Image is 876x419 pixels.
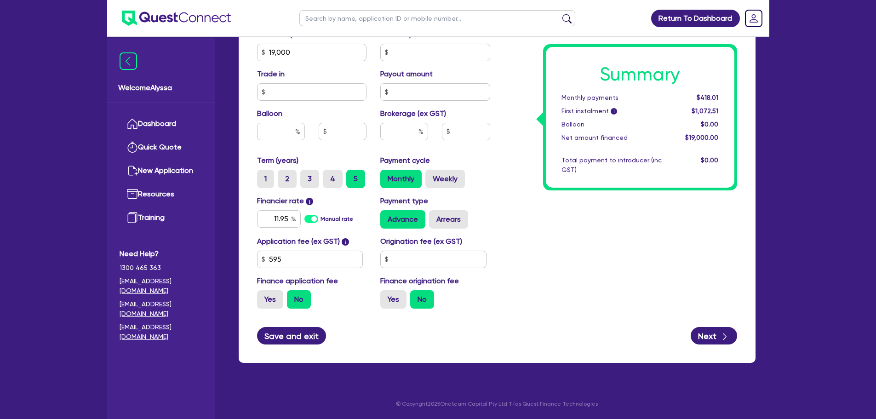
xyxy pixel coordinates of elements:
a: Dashboard [120,112,203,136]
div: Balloon [555,120,669,129]
span: i [342,238,349,246]
label: Term (years) [257,155,298,166]
label: 3 [300,170,319,188]
label: Yes [380,290,407,309]
span: i [306,198,313,205]
label: Advance [380,210,425,229]
label: Weekly [425,170,465,188]
label: Payment type [380,195,428,207]
label: Monthly [380,170,422,188]
label: Financier rate [257,195,314,207]
a: New Application [120,159,203,183]
span: i [611,109,617,115]
label: Brokerage (ex GST) [380,108,446,119]
label: Trade in [257,69,285,80]
a: [EMAIL_ADDRESS][DOMAIN_NAME] [120,322,203,342]
img: resources [127,189,138,200]
label: Manual rate [321,215,353,223]
input: Search by name, application ID or mobile number... [299,10,575,26]
label: Origination fee (ex GST) [380,236,462,247]
span: $418.01 [697,94,718,101]
span: 1300 465 363 [120,263,203,273]
span: Welcome Alyssa [118,82,204,93]
a: Dropdown toggle [742,6,766,30]
span: $0.00 [701,121,718,128]
span: $1,072.51 [692,107,718,115]
span: $19,000.00 [685,134,718,141]
div: First instalment [555,106,669,116]
img: icon-menu-close [120,52,137,70]
img: training [127,212,138,223]
img: quest-connect-logo-blue [122,11,231,26]
label: Payout amount [380,69,433,80]
label: Yes [257,290,283,309]
label: No [287,290,311,309]
label: 2 [278,170,297,188]
label: Application fee (ex GST) [257,236,340,247]
h1: Summary [561,63,719,86]
div: Net amount financed [555,133,669,143]
div: Total payment to introducer (inc GST) [555,155,669,175]
label: 1 [257,170,274,188]
button: Next [691,327,737,344]
img: quick-quote [127,142,138,153]
div: Monthly payments [555,93,669,103]
label: 4 [323,170,343,188]
label: No [410,290,434,309]
a: Training [120,206,203,230]
button: Save and exit [257,327,326,344]
a: [EMAIL_ADDRESS][DOMAIN_NAME] [120,299,203,319]
p: © Copyright 2025 Oneteam Capital Pty Ltd T/as Quest Finance Technologies [232,400,762,408]
a: Return To Dashboard [651,10,740,27]
label: Balloon [257,108,282,119]
label: Payment cycle [380,155,430,166]
a: [EMAIL_ADDRESS][DOMAIN_NAME] [120,276,203,296]
label: 5 [346,170,365,188]
a: Resources [120,183,203,206]
label: Finance origination fee [380,276,459,287]
span: Need Help? [120,248,203,259]
span: $0.00 [701,156,718,164]
label: Finance application fee [257,276,338,287]
img: new-application [127,165,138,176]
label: Arrears [429,210,468,229]
a: Quick Quote [120,136,203,159]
